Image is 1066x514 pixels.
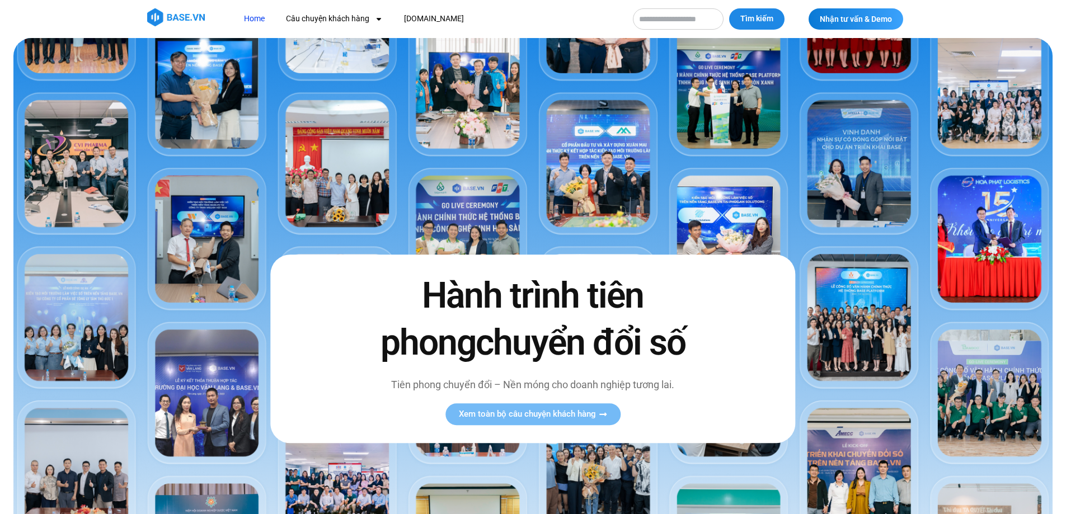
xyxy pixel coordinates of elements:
a: Nhận tư vấn & Demo [809,8,903,30]
span: Tìm kiếm [740,13,773,25]
span: Xem toàn bộ câu chuyện khách hàng [459,410,596,418]
a: Câu chuyện khách hàng [278,8,391,29]
button: Tìm kiếm [729,8,785,30]
h2: Hành trình tiên phong [356,273,709,366]
a: [DOMAIN_NAME] [396,8,472,29]
a: Xem toàn bộ câu chuyện khách hàng [445,403,621,425]
span: chuyển đổi số [476,322,685,364]
span: Nhận tư vấn & Demo [820,15,892,23]
a: Home [236,8,273,29]
p: Tiên phong chuyển đổi – Nền móng cho doanh nghiệp tương lai. [356,377,709,392]
nav: Menu [236,8,622,29]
